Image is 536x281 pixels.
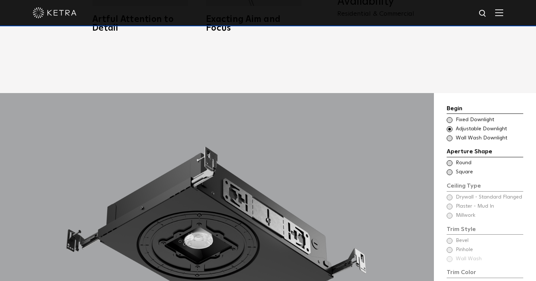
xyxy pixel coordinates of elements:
[447,104,523,114] div: Begin
[495,9,503,16] img: Hamburger%20Nav.svg
[447,147,523,157] div: Aperture Shape
[456,159,523,167] span: Round
[456,169,523,176] span: Square
[456,116,523,124] span: Fixed Downlight
[478,9,488,18] img: search icon
[456,135,523,142] span: Wall Wash Downlight
[456,126,523,133] span: Adjustable Downlight
[33,7,77,18] img: ketra-logo-2019-white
